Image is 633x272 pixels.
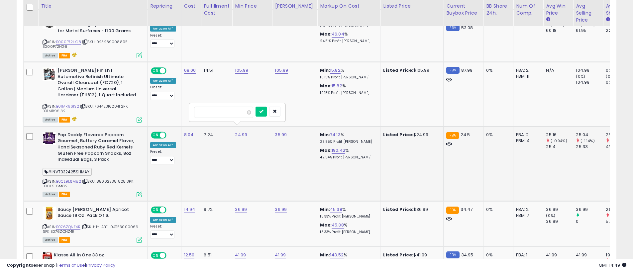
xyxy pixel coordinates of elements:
a: Privacy Policy [86,262,115,268]
div: % [320,132,375,144]
div: Preset: [150,85,176,100]
div: 0 [576,219,603,225]
span: ON [152,68,160,74]
small: FBA [446,132,459,139]
p: 18.33% Profit [PERSON_NAME] [320,230,375,234]
strong: Copyright [7,262,31,268]
div: $105.99 [383,67,438,73]
img: 413KFFRA7JL._SL40_.jpg [43,252,52,265]
b: Min: [320,67,330,73]
div: Amazon AI * [150,142,176,148]
a: B000P72HG8 [56,39,81,45]
div: FBA: 2 [516,67,538,73]
div: 0% [606,67,633,73]
span: All listings currently available for purchase on Amazon [43,237,58,243]
b: Listed Price: [383,206,413,213]
span: | SKU: 023289008895 B000P72HG8 [43,39,128,49]
i: hazardous material [70,117,77,121]
div: 19% [606,252,633,258]
span: #INVT032425SHMAY [43,168,92,176]
b: Klasse All In One 33 oz. [54,252,135,260]
a: 24.99 [235,132,247,138]
b: [PERSON_NAME] Finish 1 Automotive Refinish Ultimate Overall Clearcoat (FC720), 1 Gallon | Medium ... [57,67,138,100]
div: Preset: [150,33,176,48]
i: hazardous material [70,52,77,57]
span: 87.99 [461,67,473,73]
div: BB Share 24h. [486,3,510,17]
div: 41.99 [546,252,573,258]
a: B076ZQNZ4R [56,224,80,230]
p: 23.85% Profit [PERSON_NAME] [320,139,375,144]
div: $36.99 [383,207,438,213]
small: (0%) [546,213,555,218]
div: % [320,252,375,264]
span: FBA [59,192,70,197]
div: Avg Selling Price [576,3,600,24]
b: Min: [320,252,330,258]
p: 18.33% Profit [PERSON_NAME] [320,214,375,219]
div: $41.99 [383,252,438,258]
div: 14.51 [204,67,227,73]
div: 9.72 [204,207,227,213]
span: All listings currently available for purchase on Amazon [43,53,58,58]
div: 36.99 [546,219,573,225]
span: 53.08 [461,25,473,31]
span: | SKU: T-LABEL 041153000066 6PK B076ZQNZ4R [43,224,139,234]
b: Max: [320,31,332,37]
a: 105.99 [275,67,288,74]
div: Repricing [150,3,178,10]
div: 104.99 [576,67,603,73]
span: FBA [59,117,70,123]
a: 41.99 [275,252,286,258]
div: 0% [606,79,633,85]
small: Avg BB Share. [606,17,610,23]
div: % [320,83,375,95]
div: 2% [606,132,633,138]
div: 0% [486,132,508,138]
div: [PERSON_NAME] [275,3,314,10]
a: 45.38 [332,222,344,228]
b: Max: [320,147,332,153]
span: ON [152,132,160,138]
span: | SKU: 764423162041 2PK B01MR96I32 [43,104,128,114]
span: 24.5 [461,132,470,138]
small: FBM [446,67,459,74]
div: Preset: [150,149,176,164]
p: 10.15% Profit [PERSON_NAME] [320,75,375,80]
div: Avg BB Share [606,3,630,17]
small: FBM [446,24,459,31]
a: 36.99 [235,206,247,213]
div: $24.99 [383,132,438,138]
div: FBM: 4 [516,138,538,144]
div: 57% [606,219,633,225]
div: Listed Price [383,3,441,10]
div: 61.95 [576,28,603,34]
div: % [320,31,375,44]
div: Cost [184,3,198,10]
div: 26% [606,207,633,213]
div: 36.99 [546,207,573,213]
div: Title [41,3,145,10]
span: All listings currently available for purchase on Amazon [43,117,58,123]
p: 24.51% Profit [PERSON_NAME] [320,39,375,44]
div: 0% [486,207,508,213]
div: 6.51 [204,252,227,258]
a: B0CL9L6M82 [56,179,81,184]
span: 34.47 [461,206,473,213]
span: All listings currently available for purchase on Amazon [43,192,58,197]
span: FBA [59,237,70,243]
div: 25.16 [546,132,573,138]
a: 45.38 [330,206,342,213]
div: 60.18 [546,28,573,34]
span: | SKU: 850023381828 3PK B0CL9L6M82 [43,179,133,189]
b: Saucy [PERSON_NAME] Apricot Sauce 19 Oz. Pack Of 6. [57,207,138,221]
b: Listed Price: [383,252,413,258]
span: 34.95 [461,252,474,258]
a: 143.52 [330,252,344,258]
div: Fulfillment Cost [204,3,229,17]
span: ON [152,207,160,213]
div: 104.99 [576,79,603,85]
div: Preset: [150,224,176,239]
a: 15.82 [332,83,342,89]
b: Max: [320,222,332,228]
